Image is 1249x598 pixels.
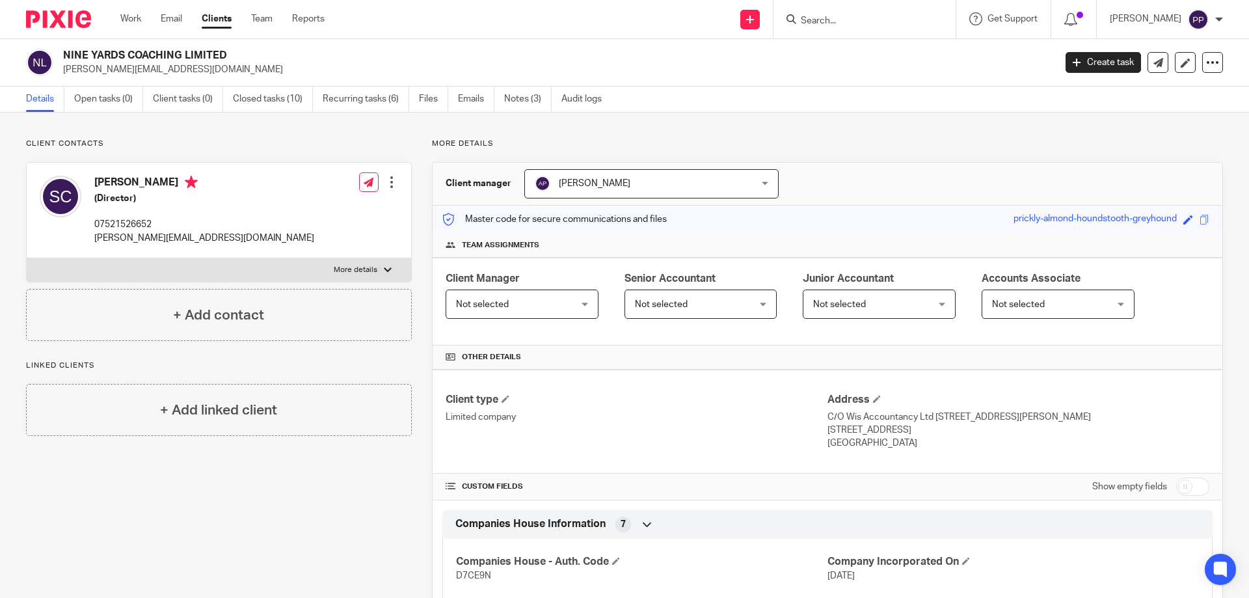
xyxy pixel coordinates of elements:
[446,177,511,190] h3: Client manager
[40,176,81,217] img: svg%3E
[446,411,827,424] p: Limited company
[799,16,917,27] input: Search
[455,517,606,531] span: Companies House Information
[992,300,1045,309] span: Not selected
[1110,12,1181,25] p: [PERSON_NAME]
[233,87,313,112] a: Closed tasks (10)
[94,192,314,205] h5: (Director)
[621,518,626,531] span: 7
[120,12,141,25] a: Work
[456,300,509,309] span: Not selected
[1188,9,1209,30] img: svg%3E
[94,232,314,245] p: [PERSON_NAME][EMAIL_ADDRESS][DOMAIN_NAME]
[202,12,232,25] a: Clients
[94,176,314,192] h4: [PERSON_NAME]
[442,213,667,226] p: Master code for secure communications and files
[94,218,314,231] p: 07521526652
[173,305,264,325] h4: + Add contact
[26,49,53,76] img: svg%3E
[419,87,448,112] a: Files
[26,10,91,28] img: Pixie
[462,352,521,362] span: Other details
[63,49,850,62] h2: NINE YARDS COACHING LIMITED
[456,571,491,580] span: D7CE9N
[458,87,494,112] a: Emails
[1092,480,1167,493] label: Show empty fields
[1014,212,1177,227] div: prickly-almond-houndstooth-greyhound
[74,87,143,112] a: Open tasks (0)
[26,360,412,371] p: Linked clients
[251,12,273,25] a: Team
[535,176,550,191] img: svg%3E
[462,240,539,251] span: Team assignments
[803,273,894,284] span: Junior Accountant
[827,411,1209,424] p: C/O Wis Accountancy Ltd [STREET_ADDRESS][PERSON_NAME]
[323,87,409,112] a: Recurring tasks (6)
[26,139,412,149] p: Client contacts
[432,139,1223,149] p: More details
[827,571,855,580] span: [DATE]
[153,87,223,112] a: Client tasks (0)
[334,265,377,275] p: More details
[813,300,866,309] span: Not selected
[185,176,198,189] i: Primary
[1066,52,1141,73] a: Create task
[635,300,688,309] span: Not selected
[161,12,182,25] a: Email
[446,393,827,407] h4: Client type
[446,273,520,284] span: Client Manager
[63,63,1046,76] p: [PERSON_NAME][EMAIL_ADDRESS][DOMAIN_NAME]
[160,400,277,420] h4: + Add linked client
[561,87,611,112] a: Audit logs
[624,273,716,284] span: Senior Accountant
[446,482,827,492] h4: CUSTOM FIELDS
[827,393,1209,407] h4: Address
[827,424,1209,437] p: [STREET_ADDRESS]
[827,555,1199,569] h4: Company Incorporated On
[26,87,64,112] a: Details
[292,12,325,25] a: Reports
[982,273,1081,284] span: Accounts Associate
[504,87,552,112] a: Notes (3)
[827,437,1209,450] p: [GEOGRAPHIC_DATA]
[456,555,827,569] h4: Companies House - Auth. Code
[559,179,630,188] span: [PERSON_NAME]
[987,14,1038,23] span: Get Support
